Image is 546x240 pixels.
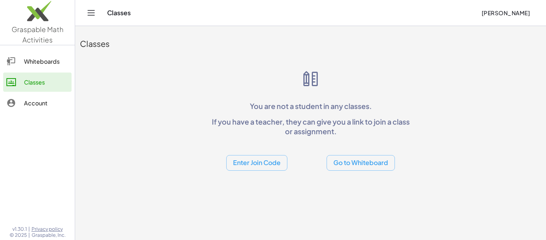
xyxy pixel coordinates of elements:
button: [PERSON_NAME] [475,6,536,20]
div: Account [24,98,68,108]
a: Privacy policy [32,226,66,232]
a: Whiteboards [3,52,72,71]
button: Toggle navigation [85,6,98,19]
span: v1.30.1 [12,226,27,232]
div: Classes [80,38,541,49]
a: Classes [3,73,72,92]
span: | [28,232,30,238]
p: If you have a teacher, they can give you a link to join a class or assignment. [208,117,413,136]
span: Graspable, Inc. [32,232,66,238]
span: © 2025 [10,232,27,238]
p: You are not a student in any classes. [208,101,413,111]
span: | [28,226,30,232]
div: Whiteboards [24,56,68,66]
button: Enter Join Code [226,155,287,171]
span: [PERSON_NAME] [481,9,530,16]
div: Classes [24,77,68,87]
button: Go to Whiteboard [327,155,395,171]
span: Graspable Math Activities [12,25,64,44]
a: Account [3,93,72,113]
